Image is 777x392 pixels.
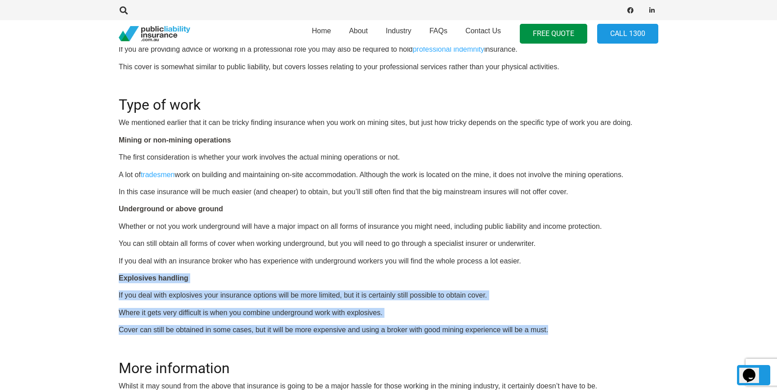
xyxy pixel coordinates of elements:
p: If you deal with an insurance broker who has experience with underground workers you will find th... [119,256,658,266]
p: Whilst it may sound from the above that insurance is going to be a major hassle for those working... [119,381,658,391]
a: Contact Us [456,18,510,50]
span: Industry [386,27,411,35]
a: FAQs [420,18,456,50]
a: Back to top [737,365,770,385]
h2: Type of work [119,85,658,113]
p: Whether or not you work underground will have a major impact on all forms of insurance you might ... [119,222,658,232]
a: Home [303,18,340,50]
span: Home [312,27,331,35]
p: If you deal with explosives your insurance options will be more limited, but it is certainly stil... [119,290,658,300]
a: Industry [377,18,420,50]
p: We mentioned earlier that it can be tricky finding insurance when you work on mining sites, but j... [119,118,658,128]
p: A lot of work on building and maintaining on-site accommodation. Although the work is located on ... [119,170,658,180]
a: About [340,18,377,50]
p: This cover is somewhat similar to public liability, but covers losses relating to your profession... [119,62,658,72]
p: You can still obtain all forms of cover when working underground, but you will need to go through... [119,239,658,249]
span: About [349,27,368,35]
p: Cover can still be obtained in some cases, but it will be more expensive and using a broker with ... [119,325,658,335]
a: Facebook [624,4,637,17]
a: tradesmen [141,171,175,178]
strong: Explosives handling [119,274,188,282]
p: In this case insurance will be much easier (and cheaper) to obtain, but you’ll still often find t... [119,187,658,197]
p: If you are providing advice or working in a professional role you may also be required to hold in... [119,45,658,54]
a: Call 1300 [597,24,658,44]
p: Where it gets very difficult is when you combine underground work with explosives. [119,308,658,318]
span: Contact Us [465,27,501,35]
p: The first consideration is whether your work involves the actual mining operations or not. [119,152,658,162]
span: FAQs [429,27,447,35]
a: FREE QUOTE [520,24,587,44]
h2: More information [119,349,658,377]
a: LinkedIn [646,4,658,17]
strong: Underground or above ground [119,205,223,213]
strong: Mining or non-mining operations [119,136,231,144]
iframe: chat widget [739,356,768,383]
a: Search [115,6,133,14]
a: pli_logotransparent [119,26,190,42]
